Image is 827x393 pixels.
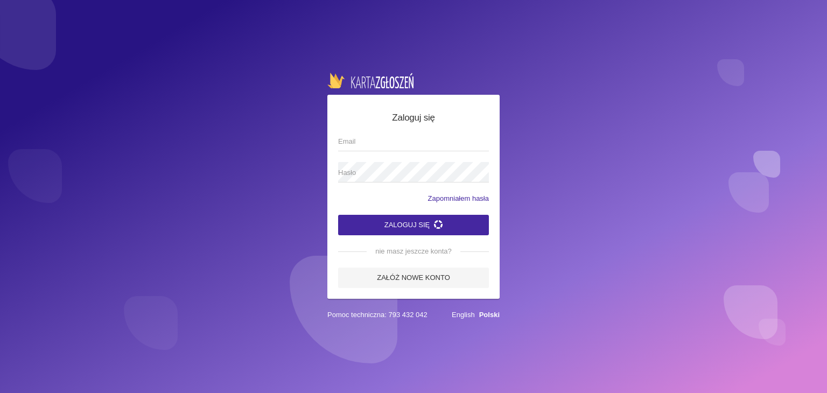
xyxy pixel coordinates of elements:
[338,162,489,183] input: Hasło
[338,111,489,125] h5: Zaloguj się
[338,215,489,235] button: Zaloguj się
[338,167,478,178] span: Hasło
[452,311,475,319] a: English
[428,193,489,204] a: Zapomniałem hasła
[338,268,489,288] a: Załóż nowe konto
[367,246,460,257] span: nie masz jeszcze konta?
[327,310,427,320] span: Pomoc techniczna: 793 432 042
[338,136,478,147] span: Email
[338,131,489,151] input: Email
[479,311,500,319] a: Polski
[327,73,413,88] img: logo-karta.png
